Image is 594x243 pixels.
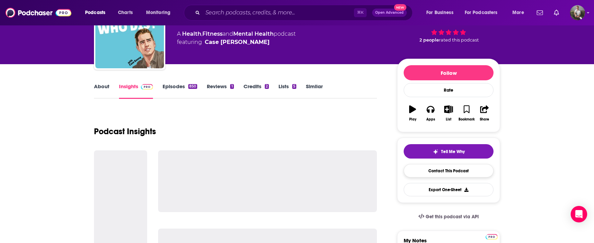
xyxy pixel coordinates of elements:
[441,149,465,154] span: Tell Me Why
[306,83,323,99] a: Similar
[354,8,367,17] span: ⌘ K
[278,83,296,99] a: Lists5
[375,11,404,14] span: Open Advanced
[570,5,585,20] button: Show profile menu
[141,84,153,90] img: Podchaser Pro
[426,117,435,121] div: Apps
[426,214,479,220] span: Get this podcast via API
[114,7,137,18] a: Charts
[372,9,407,17] button: Open AdvancedNew
[202,31,223,37] a: Fitness
[480,117,489,121] div: Share
[233,31,274,37] a: Mental Health
[440,101,458,126] button: List
[223,31,233,37] span: and
[413,208,484,225] a: Get this podcast via API
[409,117,416,121] div: Play
[5,6,71,19] img: Podchaser - Follow, Share and Rate Podcasts
[404,144,494,159] button: tell me why sparkleTell Me Why
[439,37,479,43] span: rated this podcast
[433,149,438,154] img: tell me why sparkle
[426,8,453,18] span: For Business
[570,5,585,20] img: User Profile
[404,164,494,177] a: Contact This Podcast
[177,38,296,46] span: featuring
[265,84,269,89] div: 2
[508,7,533,18] button: open menu
[207,83,234,99] a: Reviews1
[394,4,406,11] span: New
[404,65,494,80] button: Follow
[203,7,354,18] input: Search podcasts, credits, & more...
[94,126,156,137] h1: Podcast Insights
[476,101,494,126] button: Share
[459,117,475,121] div: Bookmark
[190,5,419,21] div: Search podcasts, credits, & more...
[421,101,439,126] button: Apps
[80,7,114,18] button: open menu
[421,7,462,18] button: open menu
[404,183,494,196] button: Export One-Sheet
[404,101,421,126] button: Play
[446,117,451,121] div: List
[118,8,133,18] span: Charts
[146,8,170,18] span: Monitoring
[571,206,587,222] div: Open Intercom Messenger
[141,7,179,18] button: open menu
[292,84,296,89] div: 5
[404,83,494,97] div: Rate
[534,7,546,19] a: Show notifications dropdown
[230,84,234,89] div: 1
[486,233,498,240] a: Pro website
[419,37,439,43] span: 2 people
[570,5,585,20] span: Logged in as trevordhanson
[85,8,105,18] span: Podcasts
[465,8,498,18] span: For Podcasters
[397,4,500,47] div: 68 2 peoplerated this podcast
[512,8,524,18] span: More
[243,83,269,99] a: Credits2
[201,31,202,37] span: ,
[486,234,498,240] img: Podchaser Pro
[177,30,296,46] div: A podcast
[119,83,153,99] a: InsightsPodchaser Pro
[460,7,508,18] button: open menu
[163,83,197,99] a: Episodes850
[94,83,109,99] a: About
[182,31,201,37] a: Health
[188,84,197,89] div: 850
[458,101,475,126] button: Bookmark
[205,38,270,46] a: Case Kenny
[551,7,562,19] a: Show notifications dropdown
